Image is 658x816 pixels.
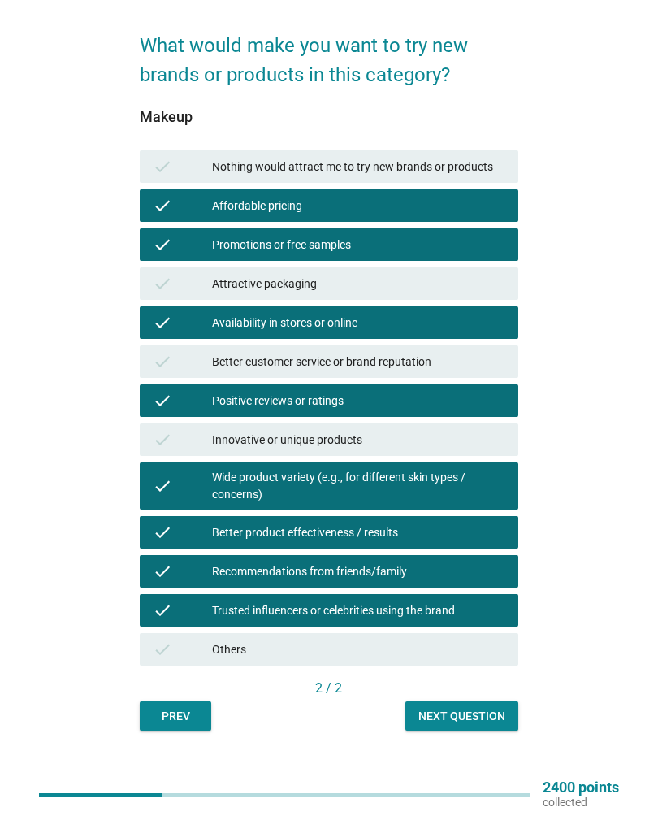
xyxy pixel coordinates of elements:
[140,15,517,89] h2: What would make you want to try new brands or products in this category?
[212,352,505,371] div: Better customer service or brand reputation
[153,430,172,449] i: check
[418,708,505,725] div: Next question
[212,274,505,293] div: Attractive packaging
[140,106,517,128] div: Makeup
[212,391,505,410] div: Positive reviews or ratings
[212,562,505,581] div: Recommendations from friends/family
[405,701,518,731] button: Next question
[212,196,505,215] div: Affordable pricing
[212,523,505,542] div: Better product effectiveness / results
[153,708,198,725] div: Prev
[212,601,505,620] div: Trusted influencers or celebrities using the brand
[153,235,172,254] i: check
[153,391,172,410] i: check
[212,157,505,176] div: Nothing would attract me to try new brands or products
[212,469,505,503] div: Wide product variety (e.g., for different skin types / concerns)
[153,469,172,503] i: check
[212,313,505,332] div: Availability in stores or online
[140,679,517,698] div: 2 / 2
[153,523,172,542] i: check
[153,352,172,371] i: check
[140,701,211,731] button: Prev
[153,196,172,215] i: check
[153,313,172,332] i: check
[153,157,172,176] i: check
[212,235,505,254] div: Promotions or free samples
[153,640,172,659] i: check
[153,562,172,581] i: check
[543,795,619,809] p: collected
[212,640,505,659] div: Others
[543,780,619,795] p: 2400 points
[212,430,505,449] div: Innovative or unique products
[153,274,172,293] i: check
[153,601,172,620] i: check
